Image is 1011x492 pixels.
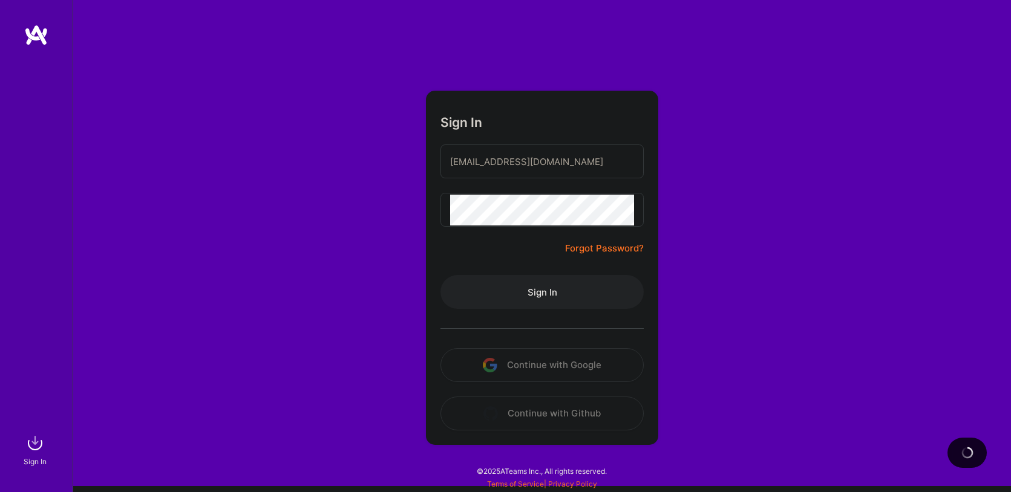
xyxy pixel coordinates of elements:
a: Privacy Policy [548,479,597,488]
img: loading [961,446,974,459]
button: Continue with Google [440,348,644,382]
img: icon [483,358,497,372]
a: sign inSign In [25,431,47,468]
div: © 2025 ATeams Inc., All rights reserved. [73,456,1011,486]
img: sign in [23,431,47,455]
div: Sign In [24,455,47,468]
input: Email... [450,146,634,177]
img: logo [24,24,48,46]
button: Continue with Github [440,397,644,430]
button: Sign In [440,275,644,309]
a: Terms of Service [487,479,544,488]
span: | [487,479,597,488]
h3: Sign In [440,115,482,130]
a: Forgot Password? [565,241,644,256]
img: icon [483,406,498,421]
